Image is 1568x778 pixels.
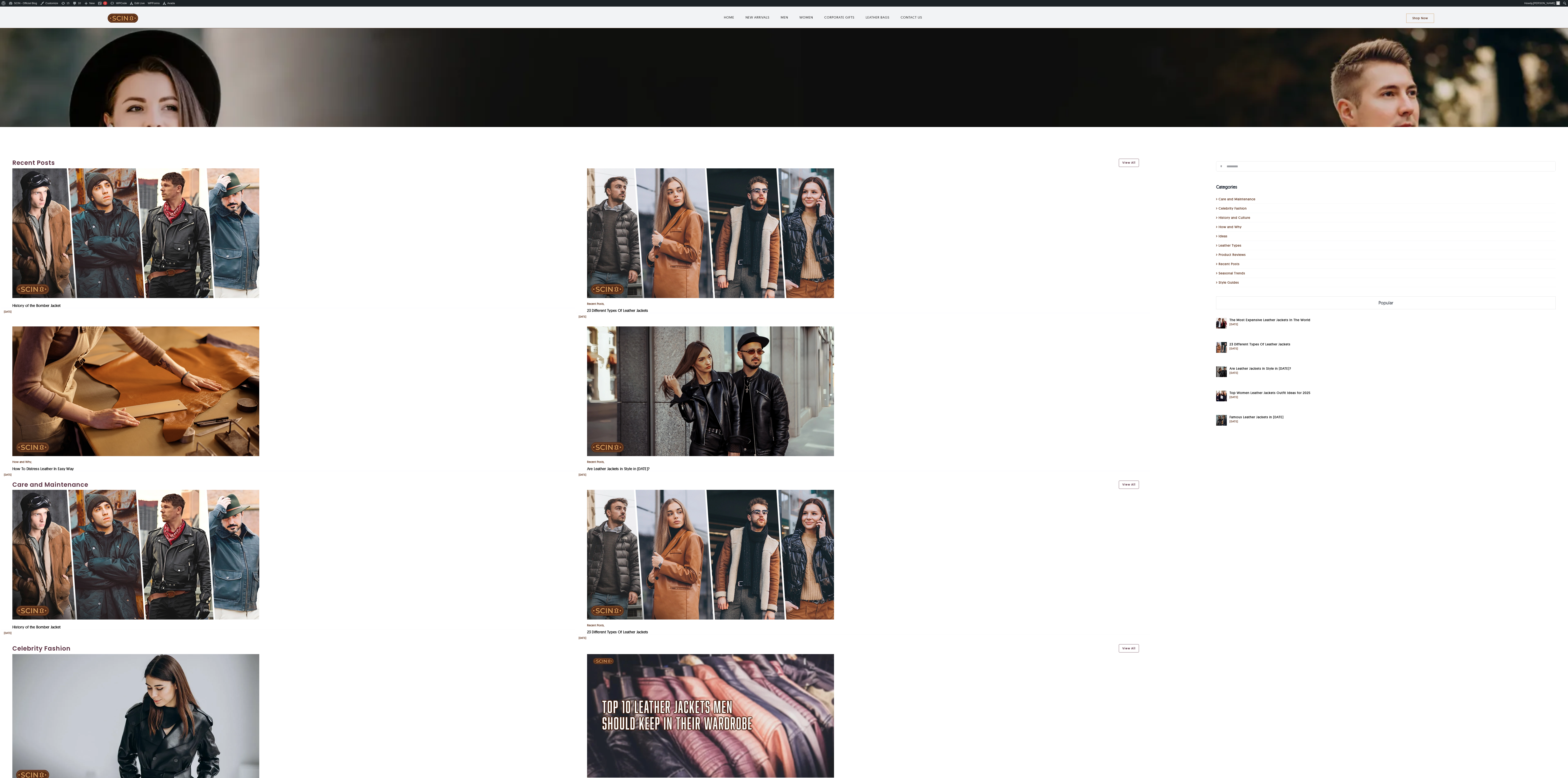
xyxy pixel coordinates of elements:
a: How to Style a Trench Coat? Trench Coat Outfit Ideas [12,655,259,659]
a: History of the Bomber Jacket [12,169,259,173]
img: the most expensive leather jackets in the world [1216,318,1227,328]
a: CORPORATE GIFTS [824,15,854,20]
a: The Most Expensive Leather Jackets In The World [1230,318,1310,322]
a: Celebrity Fashion [12,644,1115,653]
a: 23 Different Types Of Leather Jackets [1230,342,1290,346]
a: Top 10 Leather Jackets Men Should Keep in Their Wardrobe [587,655,834,659]
a: LEATHER BAGS [866,15,889,20]
a: Recent Posts [1219,261,1554,266]
img: History of the Bomber Jacket [12,168,259,298]
div: [DATE] [4,310,12,313]
a: Ideas [1219,234,1554,239]
img: Top 10 Leather Jackets Men Should Keep in Their Wardrobe [587,654,834,778]
input: Search... [1216,161,1556,171]
a: LeatherSCIN [107,13,138,17]
a: WOMEN [799,15,813,20]
a: Top Women Leather Jackets Outfit Ideas for 2025 [1216,391,1227,395]
div: , [587,623,1139,628]
div: [DATE] [1230,347,1290,351]
a: View All [1119,481,1139,489]
a: History of the Bomber Jacket [12,490,259,494]
h4: Categories [1216,184,1556,190]
a: Famous Leather Jackets in [DATE] [1230,415,1284,419]
div: [DATE] [1230,395,1310,399]
a: Recent Posts [587,460,604,464]
a: 23 Different Types Of Leather Jackets [587,490,834,494]
a: Style Guides [1219,280,1554,285]
a: 23 Different Types Of Leather Jackets [587,308,648,313]
a: Recent Posts [587,302,604,306]
a: Famous Leather Jackets in 2025 [1216,415,1227,419]
div: , [12,459,564,464]
a: History of the Bomber Jacket [12,625,61,629]
a: Are Leather Jackets in Style in [DATE]? [1230,366,1291,370]
img: Famous Leather Jackets in 2025 [1216,415,1227,426]
div: , [587,459,1139,464]
div: [DATE] [579,473,586,476]
a: Are Leather Jackets in Style in 2025? [587,327,834,331]
a: View All [1119,159,1139,167]
img: Explore top leather jacket outfits women [1216,391,1227,401]
a: Top Women Leather Jackets Outfit Ideas for 2025 [1230,391,1310,395]
span: 1 [104,2,106,5]
div: [DATE] [1230,371,1291,375]
a: Celebrity Fashion [1219,206,1554,211]
img: 23 Different Types Of Leather Jackets [587,490,834,620]
img: Are Leather Jackets in Style in 2025? [587,326,834,456]
img: 23 Different Types Of Leather Jackets [1216,342,1227,353]
img: LeatherSCIN [107,13,138,23]
a: Are Leather Jackets in Style in [DATE]? [587,466,650,471]
a: Seasonal Trends [1219,271,1554,276]
a: The Most Expensive Leather Jackets In The World [1216,318,1227,322]
img: How To Distress Leather In Easy Way [12,326,259,456]
a: 23 Different Types Of Leather Jackets [587,630,648,634]
img: Are Leather Jackets in Style in 2025? [1216,366,1227,377]
div: [DATE] [1230,419,1284,424]
a: CONTACT US [901,15,922,20]
a: Leather Types [1219,243,1554,248]
div: [DATE] [1230,322,1310,326]
a: 23 Different Types Of Leather Jackets [1216,342,1227,347]
a: MEN [781,15,788,20]
div: [DATE] [4,473,12,476]
span: [PERSON_NAME] [1533,2,1555,5]
input: Search [1216,161,1226,171]
img: 23 Different Types Of Leather Jackets [587,168,834,298]
a: How To Distress Leather In Easy Way [12,327,259,331]
a: History of the Bomber Jacket [12,303,61,308]
a: How and Why [12,460,31,464]
div: , [587,301,1139,306]
div: [DATE] [4,631,12,635]
a: View All [1119,644,1139,652]
nav: Main Menu [240,11,1406,24]
a: Care and Maintenance [12,481,1115,488]
a: Popular [1216,297,1556,309]
a: How To Distress Leather In Easy Way [12,466,74,471]
a: Care and Maintenance [1219,197,1554,201]
div: [DATE] [579,315,586,318]
div: [DATE] [579,636,586,640]
a: 23 Different Types Of Leather Jackets [587,169,834,173]
span: Shop Now [1412,16,1428,20]
a: Recent Posts [587,623,604,627]
a: Recent Posts [12,158,1115,167]
a: Shop Now [1406,14,1434,23]
a: How and Why [1219,224,1554,229]
a: Are Leather Jackets in Style in 2025? [1216,367,1227,371]
img: History of the Bomber Jacket [12,490,259,620]
a: History and Culture [1219,215,1554,220]
a: HOME [724,15,734,20]
a: NEW ARRIVALS [746,15,769,20]
a: Product Reviews [1219,252,1554,257]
